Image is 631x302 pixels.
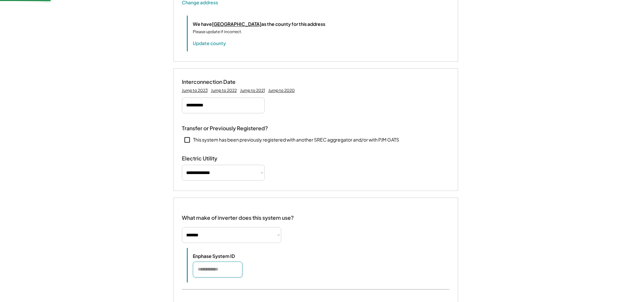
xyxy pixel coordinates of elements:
[268,88,295,93] div: Jump to 2020
[182,125,268,132] div: Transfer or Previously Registered?
[193,29,242,35] div: Please update if incorrect.
[240,88,265,93] div: Jump to 2021
[193,40,226,46] button: Update county
[182,155,248,162] div: Electric Utility
[182,88,208,93] div: Jump to 2023
[212,21,261,27] u: [GEOGRAPHIC_DATA]
[211,88,237,93] div: Jump to 2022
[182,79,248,86] div: Interconnection Date
[193,21,325,28] div: We have as the county for this address
[193,253,259,259] div: Enphase System ID
[182,208,294,223] div: What make of inverter does this system use?
[193,137,399,143] div: This system has been previously registered with another SREC aggregator and/or with PJM GATS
